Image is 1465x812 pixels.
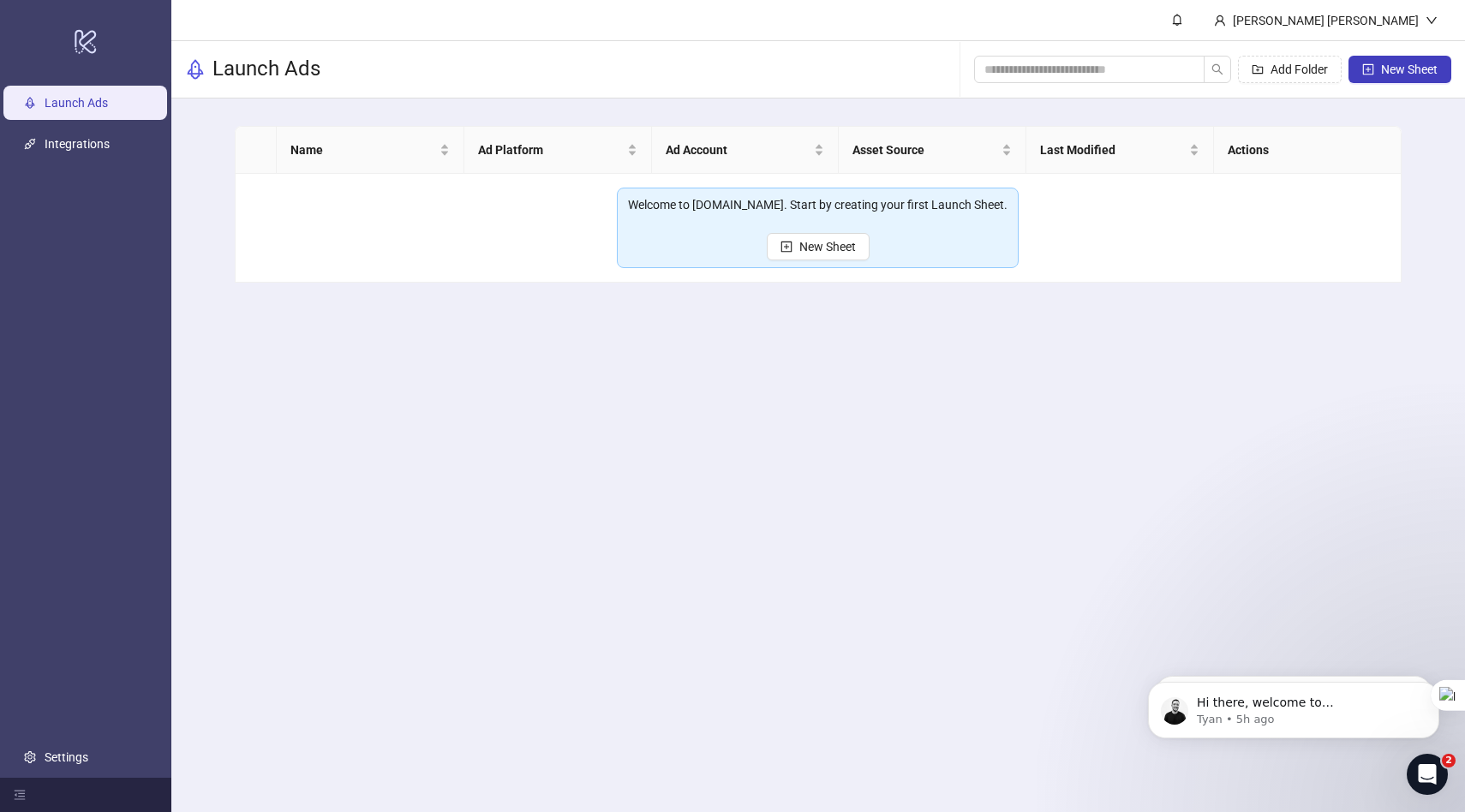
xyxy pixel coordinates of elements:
[1426,15,1438,27] span: down
[1171,14,1183,26] span: bell
[464,127,652,174] th: Ad Platform
[1211,63,1223,75] span: search
[1271,63,1328,76] span: Add Folder
[1407,754,1448,795] iframe: Intercom live chat
[852,140,998,159] span: Asset Source
[799,240,856,254] span: New Sheet
[628,195,1008,214] div: Welcome to [DOMAIN_NAME]. Start by creating your first Launch Sheet.
[780,241,792,253] span: plus-square
[45,137,110,151] a: Integrations
[1348,56,1451,83] button: New Sheet
[1226,11,1426,30] div: [PERSON_NAME] [PERSON_NAME]
[1040,140,1186,159] span: Last Modified
[652,127,840,174] th: Ad Account
[1214,15,1226,27] span: user
[666,140,811,159] span: Ad Account
[1442,754,1456,767] span: 2
[1362,63,1374,75] span: plus-square
[1238,56,1342,83] button: Add Folder
[14,789,26,801] span: menu-fold
[767,233,870,260] button: New Sheet
[45,96,108,110] a: Launch Ads
[1252,63,1264,75] span: folder-add
[839,127,1026,174] th: Asset Source
[212,56,320,83] h3: Launch Ads
[277,127,464,174] th: Name
[185,59,206,80] span: rocket
[290,140,436,159] span: Name
[478,140,624,159] span: Ad Platform
[45,750,88,764] a: Settings
[1122,646,1465,766] iframe: Intercom notifications message
[1381,63,1438,76] span: New Sheet
[1214,127,1402,174] th: Actions
[1026,127,1214,174] th: Last Modified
